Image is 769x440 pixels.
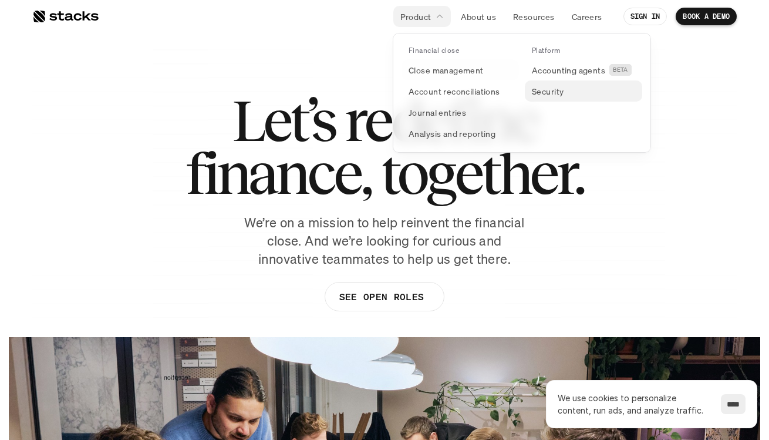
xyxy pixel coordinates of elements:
[532,46,561,55] p: Platform
[402,59,519,80] a: Close management
[238,214,531,268] p: We’re on a mission to help reinvent the financial close. And we’re looking for curious and innova...
[402,123,519,144] a: Analysis and reporting
[409,64,484,76] p: Close management
[572,11,602,23] p: Careers
[558,392,709,417] p: We use cookies to personalize content, run ads, and analyze traffic.
[525,80,642,102] a: Security
[409,46,459,55] p: Financial close
[402,80,519,102] a: Account reconciliations
[532,85,564,98] p: Security
[409,106,466,119] p: Journal entries
[409,85,500,98] p: Account reconciliations
[454,6,503,27] a: About us
[613,66,628,73] h2: BETA
[400,11,431,23] p: Product
[525,59,642,80] a: Accounting agentsBETA
[339,288,424,305] p: SEE OPEN ROLES
[402,102,519,123] a: Journal entries
[461,11,496,23] p: About us
[185,94,584,200] h1: Let’s redefine finance, together.
[565,6,609,27] a: Careers
[683,12,730,21] p: BOOK A DEMO
[532,64,605,76] p: Accounting agents
[325,282,444,311] a: SEE OPEN ROLES
[513,11,555,23] p: Resources
[630,12,660,21] p: SIGN IN
[409,127,495,140] p: Analysis and reporting
[623,8,667,25] a: SIGN IN
[676,8,737,25] a: BOOK A DEMO
[506,6,562,27] a: Resources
